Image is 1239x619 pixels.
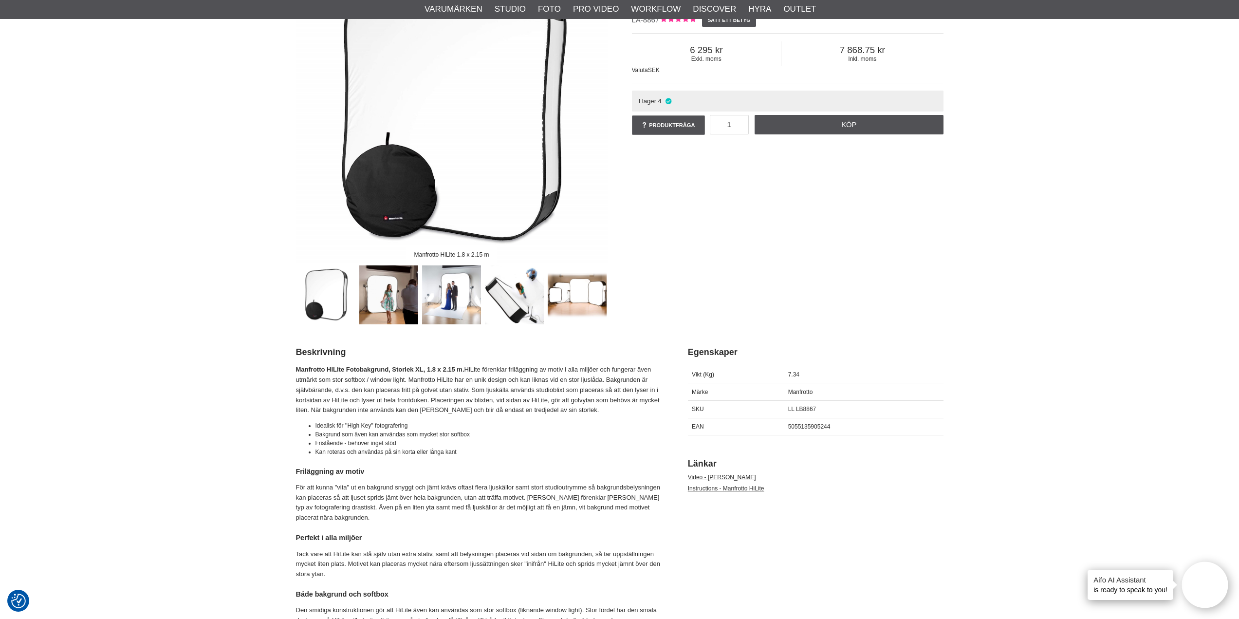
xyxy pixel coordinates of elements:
[631,3,681,16] a: Workflow
[632,16,660,24] span: LA-8867
[632,45,781,56] span: 6 295
[538,3,561,16] a: Foto
[664,97,672,105] i: I lager
[658,97,662,105] span: 4
[688,346,943,358] h2: Egenskaper
[1093,575,1167,585] h4: Aifo AI Assistant
[688,485,764,492] a: Instructions - Manfrotto HiLite
[11,594,26,608] img: Revisit consent button
[296,265,355,324] img: Manfrotto HiLite 1.8 x 2.15 m
[315,421,664,430] li: Idealisk för ''High Key'' fotografering
[315,430,664,439] li: Bakgrund som även kan användas som mycket stor softbox
[781,56,943,62] span: Inkl. moms
[692,406,704,413] span: SKU
[788,371,799,378] span: 7.34
[692,423,704,430] span: EAN
[632,56,781,62] span: Exkl. moms
[406,246,497,263] div: Manfrotto HiLite 1.8 x 2.15 m
[693,3,736,16] a: Discover
[788,389,813,395] span: Manfrotto
[692,389,708,395] span: Märke
[296,483,664,523] p: För att kunna "vita" ut en bakgrund snyggt och jämt krävs oftast flera ljuskällor samt stort stud...
[296,467,664,476] h4: Friläggning av motiv
[702,13,756,27] a: Sätt ett betyg
[485,265,544,324] img: HiLite med vinylsläp (extra tillbehör)
[296,346,664,358] h2: Beskrivning
[748,3,771,16] a: Hyra
[315,439,664,448] li: Fristående - behöver inget stöd
[296,549,664,580] p: Tack vare att HiLite kan stå själv utan extra stativ, samt att belysningen placeras vid sidan om ...
[632,115,705,135] a: Produktfråga
[648,67,660,74] span: SEK
[638,97,656,105] span: I lager
[781,45,943,56] span: 7 868.75
[692,371,714,378] span: Vikt (Kg)
[788,423,831,430] span: 5055135905244
[632,67,648,74] span: Valuta
[783,3,816,16] a: Outlet
[755,115,943,134] a: Köp
[359,265,418,324] img: Mycket månsidig fotobakgrund
[788,406,816,413] span: LL LB8867
[296,366,464,373] strong: Manfrotto HiLite Fotobakgrund, Storlek XL, 1.8 x 2.15 m.
[296,533,664,543] h4: Perfekt i alla miljöer
[573,3,619,16] a: Pro Video
[1088,570,1173,600] div: is ready to speak to you!
[688,474,756,481] a: Video - [PERSON_NAME]
[422,265,481,324] img: HiLite med släp (extra tbh)
[688,458,943,470] h2: Länkar
[495,3,526,16] a: Studio
[425,3,482,16] a: Varumärken
[659,15,696,25] div: Kundbetyg: 5.00
[11,592,26,610] button: Samtyckesinställningar
[296,589,664,599] h4: Både bakgrund och softbox
[548,265,607,324] img: Manfrotto HiLite serie
[296,365,664,415] p: HiLite förenklar friläggning av motiv i alla miljöer och fungerar även utmärkt som stor softbox /...
[315,448,664,456] li: Kan roteras och användas på sin korta eller långa kant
